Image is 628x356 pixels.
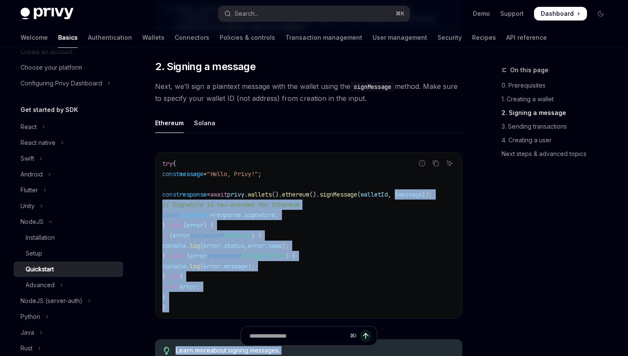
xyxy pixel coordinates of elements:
[506,27,547,48] a: API reference
[309,191,320,198] span: ().
[203,262,220,270] span: error
[268,242,282,250] span: name
[21,27,48,48] a: Welcome
[203,221,214,229] span: ) {
[190,242,200,250] span: log
[282,191,309,198] span: ethereum
[183,221,186,229] span: (
[155,60,255,74] span: 2. Signing a message
[58,27,78,48] a: Basics
[21,169,43,179] div: Android
[186,242,190,250] span: .
[248,262,255,270] span: );
[14,277,123,293] button: Toggle Advanced section
[162,262,186,270] span: console
[186,262,190,270] span: .
[203,242,220,250] span: error
[162,232,169,239] span: if
[169,232,173,239] span: (
[396,10,405,17] span: ⌘ K
[14,151,123,166] button: Toggle Swift section
[14,230,123,245] a: Installation
[249,327,346,345] input: Ask a question...
[430,158,441,169] button: Copy the contents from the code block
[224,232,251,239] span: APIError
[162,293,166,301] span: }
[26,232,55,243] div: Installation
[162,252,166,260] span: }
[173,160,176,168] span: {
[14,119,123,135] button: Toggle React section
[357,191,361,198] span: (
[244,242,248,250] span: ,
[14,293,123,309] button: Toggle NodeJS (server-auth) section
[417,158,428,169] button: Report incorrect code
[200,262,203,270] span: (
[594,7,607,21] button: Toggle dark mode
[218,6,409,21] button: Open search
[272,191,282,198] span: ().
[437,27,462,48] a: Security
[186,252,190,260] span: (
[21,327,34,338] div: Java
[162,221,166,229] span: }
[14,198,123,214] button: Toggle Unity section
[179,273,183,280] span: {
[186,221,203,229] span: error
[502,79,614,92] a: 0. Prerequisites
[179,170,203,178] span: message
[162,211,179,219] span: const
[21,343,32,353] div: Rust
[162,242,186,250] span: console
[155,113,184,133] div: Ethereum
[235,9,258,19] div: Search...
[162,160,173,168] span: try
[166,273,179,280] span: else
[502,106,614,120] a: 2. Signing a message
[162,283,179,291] span: throw
[258,170,261,178] span: ;
[194,113,215,133] div: Solana
[502,147,614,161] a: Next steps & advanced topics
[190,232,224,239] span: instanceof
[142,27,164,48] a: Wallets
[360,330,372,342] button: Send message
[14,167,123,182] button: Toggle Android section
[210,211,214,219] span: =
[210,191,227,198] span: await
[422,191,432,198] span: });
[241,252,285,260] span: PrivyAPIError
[388,191,398,198] span: , {
[21,201,35,211] div: Unity
[162,273,166,280] span: }
[190,262,200,270] span: log
[14,135,123,150] button: Toggle React native section
[179,283,197,291] span: error
[14,182,123,198] button: Toggle Flutter section
[162,191,179,198] span: const
[285,27,362,48] a: Transaction management
[21,8,73,20] img: dark logo
[88,27,132,48] a: Authentication
[14,60,123,75] a: Choose your platform
[21,217,44,227] div: NodeJS
[166,252,179,260] span: else
[162,303,166,311] span: }
[162,201,299,209] span: // Signature is hex-encoded for Ethereum
[179,252,186,260] span: if
[173,232,190,239] span: error
[472,27,496,48] a: Recipes
[21,78,102,88] div: Configuring Privy Dashboard
[500,9,524,18] a: Support
[244,191,248,198] span: .
[320,191,357,198] span: signMessage
[14,341,123,356] button: Toggle Rust section
[241,211,244,219] span: .
[398,191,422,198] span: message
[190,252,207,260] span: error
[21,312,40,322] div: Python
[224,262,248,270] span: message
[251,232,261,239] span: ) {
[248,242,265,250] span: error
[14,262,123,277] a: Quickstart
